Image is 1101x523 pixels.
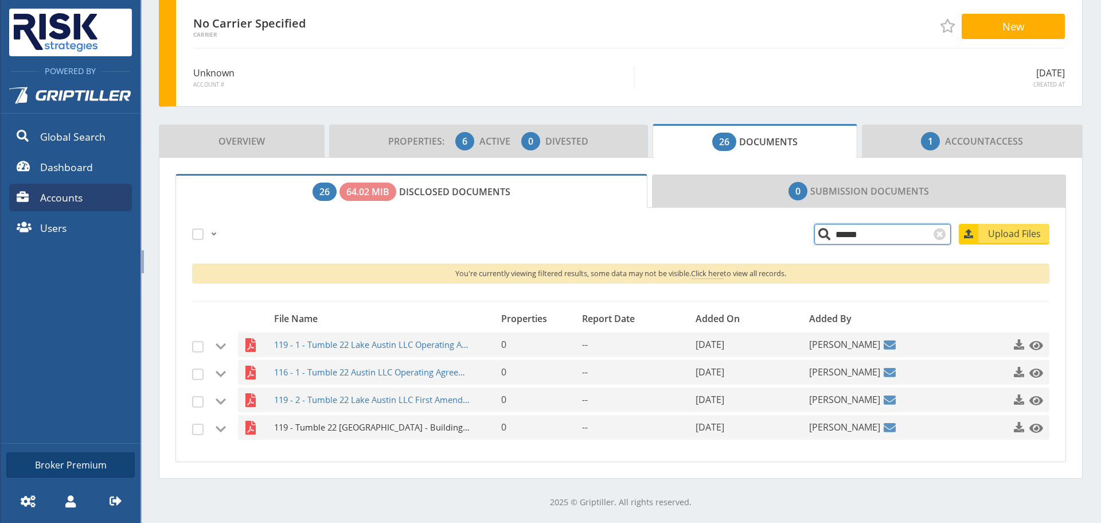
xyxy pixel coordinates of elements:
span: [DATE] [696,338,724,351]
span: 0 [501,338,506,351]
span: Click here [691,268,724,279]
span: New [1002,19,1024,33]
p: You're currently viewing filtered results, some data may not be visible. to view all records. [192,264,1049,284]
span: 116 - 1 - Tumble 22 Austin LLC Operating Agreement.pdf [274,360,470,385]
p: 2025 © Griptiller. All rights reserved. [159,496,1083,509]
a: Click to preview this file [1026,390,1041,410]
img: Risk Strategies Company [9,9,102,56]
div: File Name [271,311,498,327]
div: Properties [498,311,579,327]
a: Griptiller [1,78,140,120]
a: Submission Documents [652,175,1067,208]
a: Dashboard [9,153,132,181]
span: Account # [193,81,625,89]
span: [PERSON_NAME] [809,388,880,412]
a: Global Search [9,123,132,150]
span: [DATE] [696,393,724,406]
span: [DATE] [696,366,724,378]
span: 0 [528,134,533,148]
a: Users [9,214,132,242]
span: 26 [719,135,729,149]
span: 119 - 2 - Tumble 22 Lake Austin LLC First Amendment to Operating Agreement.pdf [274,388,470,412]
span: [DATE] [696,421,724,433]
span: 0 [501,421,506,433]
a: Click to preview this file [1026,362,1041,383]
span: Active [479,135,519,148]
span: 6 [462,134,467,148]
span: Upload Files [980,227,1049,241]
span: Documents [712,130,798,153]
span: 64.02 MiB [346,185,389,199]
a: Upload Files [959,224,1049,245]
div: No Carrier Specified [193,14,376,38]
span: Accounts [40,190,83,205]
a: Click to preview this file [1026,417,1041,438]
span: 119 - Tumble 22 [GEOGRAPHIC_DATA] - Building Lease.pdf [274,415,470,440]
span: Global Search [40,129,106,144]
span: Created At [643,81,1065,89]
span: 0 [501,366,506,378]
div: Added By [806,311,968,327]
div: Unknown [193,66,635,89]
span: 119 - 1 - Tumble 22 Lake Austin LLC Operating Agreement.pdf [274,332,470,357]
a: Broker Premium [6,452,135,478]
span: -- [582,338,588,351]
span: Properties: [388,135,453,148]
span: Carrier [193,32,376,38]
span: 1 [928,134,933,148]
a: Disclosed Documents [175,174,647,208]
a: Click to preview this file [1026,335,1041,355]
span: [PERSON_NAME] [809,360,880,385]
span: 26 [319,185,330,199]
span: Dashboard [40,160,93,175]
span: [PERSON_NAME] [809,332,880,357]
div: [DATE] [635,66,1065,89]
div: Report Date [579,311,692,327]
span: -- [582,366,588,378]
span: Overview [218,130,265,153]
span: -- [582,393,588,406]
span: [PERSON_NAME] [809,415,880,440]
span: Access [921,130,1023,153]
span: Powered By [39,65,101,76]
div: Added On [692,311,806,327]
span: Users [40,220,67,235]
span: 0 [795,184,801,198]
span: Account [945,135,990,148]
span: -- [582,421,588,433]
button: New [962,14,1065,39]
span: 0 [501,393,506,406]
span: Add to Favorites [940,19,954,33]
a: Accounts [9,184,132,211]
span: Divested [545,135,588,148]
